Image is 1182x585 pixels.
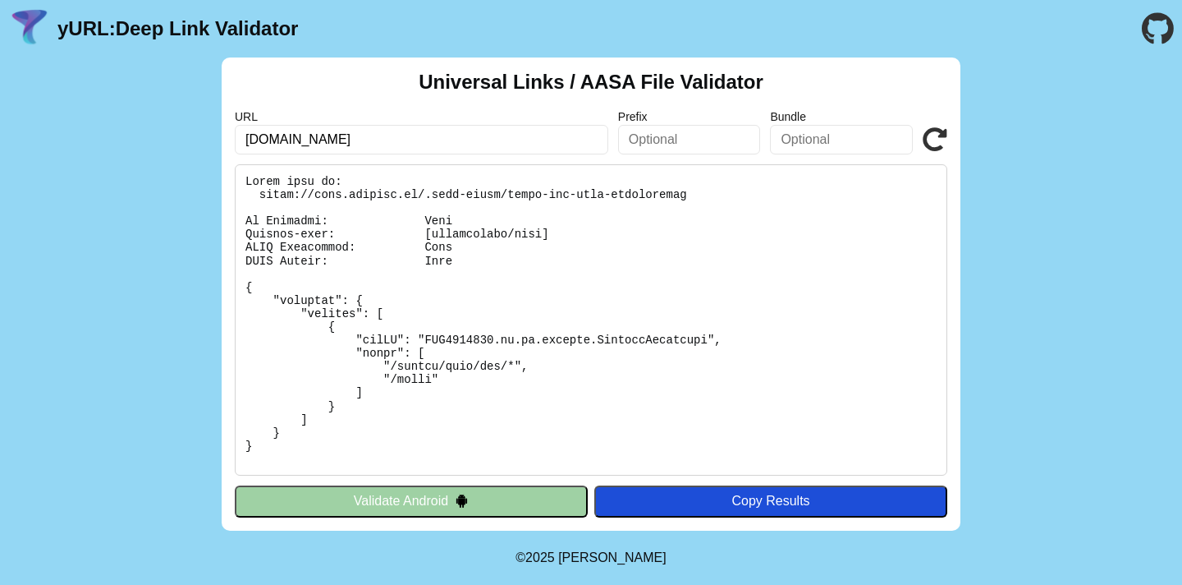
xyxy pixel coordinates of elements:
pre: Lorem ipsu do: sitam://cons.adipisc.el/.sedd-eiusm/tempo-inc-utla-etdoloremag Al Enimadmi: Veni Q... [235,164,947,476]
input: Optional [770,125,913,154]
input: Optional [618,125,761,154]
span: 2025 [525,550,555,564]
input: Required [235,125,608,154]
img: yURL Logo [8,7,51,50]
img: droidIcon.svg [455,494,469,508]
div: Copy Results [602,494,939,509]
label: URL [235,110,608,123]
a: yURL:Deep Link Validator [57,17,298,40]
label: Prefix [618,110,761,123]
footer: © [515,531,666,585]
button: Validate Android [235,486,588,517]
button: Copy Results [594,486,947,517]
label: Bundle [770,110,913,123]
a: Michael Ibragimchayev's Personal Site [558,550,667,564]
h2: Universal Links / AASA File Validator [419,71,763,94]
